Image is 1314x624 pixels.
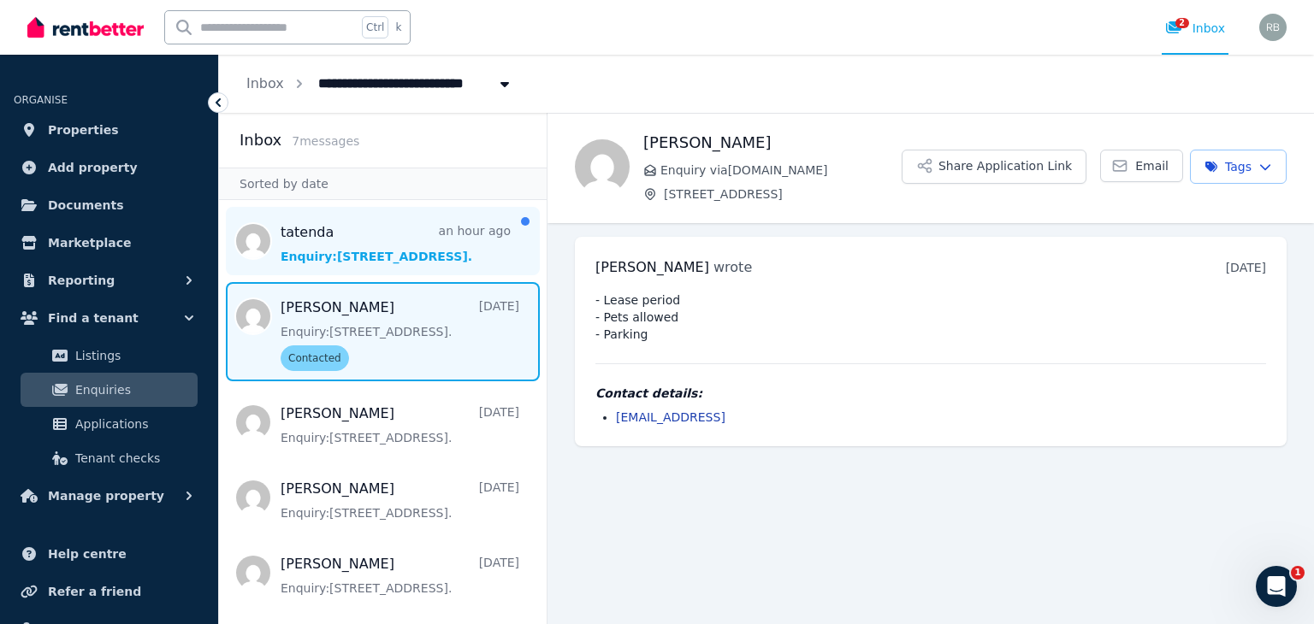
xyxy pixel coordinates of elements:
[21,441,198,475] a: Tenant checks
[1135,157,1169,174] span: Email
[292,134,359,148] span: 7 message s
[14,94,68,106] span: ORGANISE
[48,157,138,178] span: Add property
[575,139,630,194] img: Susana
[48,486,164,506] span: Manage property
[281,222,511,265] a: tatendaan hour agoEnquiry:[STREET_ADDRESS].
[219,55,541,113] nav: Breadcrumb
[14,188,204,222] a: Documents
[14,537,204,571] a: Help centre
[48,308,139,328] span: Find a tenant
[219,168,547,200] div: Sorted by date
[664,185,902,203] span: [STREET_ADDRESS]
[362,16,388,38] span: Ctrl
[14,226,204,260] a: Marketplace
[14,301,204,335] button: Find a tenant
[1256,566,1297,607] iframe: Intercom live chat
[281,297,519,371] a: [PERSON_NAME][DATE]Enquiry:[STREET_ADDRESS].Contacted
[1204,158,1252,175] span: Tags
[48,544,127,564] span: Help centre
[1175,18,1189,28] span: 2
[1291,566,1305,580] span: 1
[48,270,115,291] span: Reporting
[240,128,281,152] h2: Inbox
[48,120,119,140] span: Properties
[14,113,204,147] a: Properties
[713,259,752,275] span: wrote
[21,373,198,407] a: Enquiries
[595,259,709,275] span: [PERSON_NAME]
[902,150,1086,184] button: Share Application Link
[14,263,204,297] button: Reporting
[48,581,141,602] span: Refer a friend
[48,233,131,253] span: Marketplace
[616,410,725,424] a: [EMAIL_ADDRESS]
[14,574,204,609] a: Refer a friend
[281,479,519,521] a: [PERSON_NAME][DATE]Enquiry:[STREET_ADDRESS].
[1165,20,1225,37] div: Inbox
[1190,150,1287,184] button: Tags
[281,554,519,597] a: [PERSON_NAME][DATE]Enquiry:[STREET_ADDRESS].
[643,131,902,155] h1: [PERSON_NAME]
[395,21,401,34] span: k
[660,162,902,179] span: Enquiry via [DOMAIN_NAME]
[21,407,198,441] a: Applications
[14,150,204,185] a: Add property
[75,345,191,366] span: Listings
[1100,150,1183,182] a: Email
[246,75,284,91] a: Inbox
[595,291,1266,343] pre: - Lease period - Pets allowed - Parking
[75,448,191,468] span: Tenant checks
[27,15,144,40] img: RentBetter
[1226,261,1266,274] time: [DATE]
[75,380,191,400] span: Enquiries
[14,479,204,513] button: Manage property
[595,385,1266,402] h4: Contact details:
[281,403,519,446] a: [PERSON_NAME][DATE]Enquiry:[STREET_ADDRESS].
[75,414,191,434] span: Applications
[21,338,198,373] a: Listings
[48,195,124,215] span: Documents
[1259,14,1287,41] img: Raj Bala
